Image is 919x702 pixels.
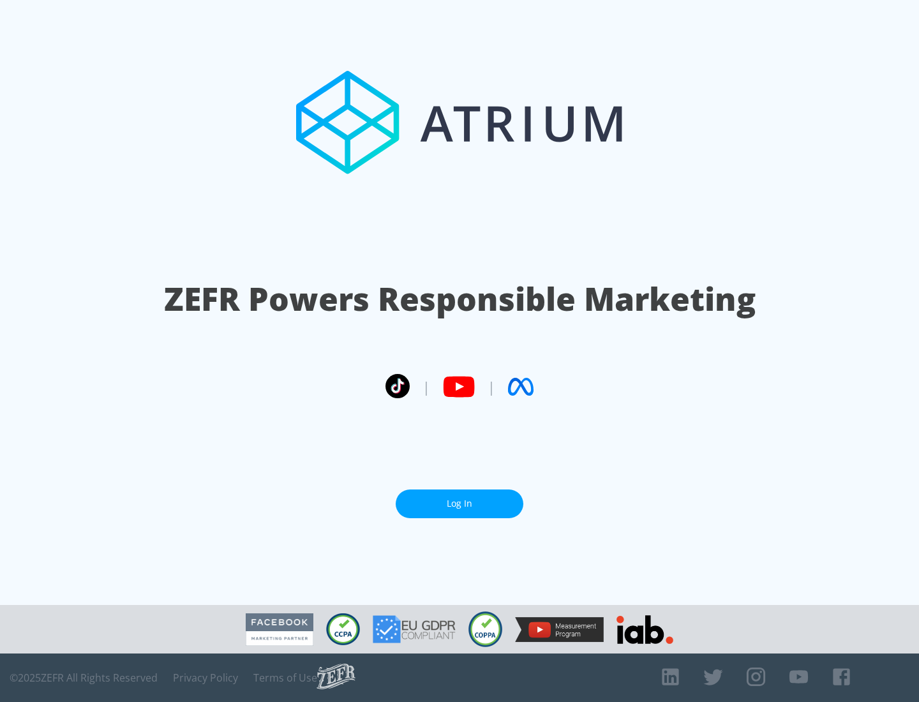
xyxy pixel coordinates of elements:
img: COPPA Compliant [468,611,502,647]
a: Log In [396,489,523,518]
img: IAB [616,615,673,644]
a: Terms of Use [253,671,317,684]
img: Facebook Marketing Partner [246,613,313,646]
a: Privacy Policy [173,671,238,684]
img: CCPA Compliant [326,613,360,645]
h1: ZEFR Powers Responsible Marketing [164,277,756,321]
img: GDPR Compliant [373,615,456,643]
span: | [488,377,495,396]
span: © 2025 ZEFR All Rights Reserved [10,671,158,684]
img: YouTube Measurement Program [515,617,604,642]
span: | [422,377,430,396]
